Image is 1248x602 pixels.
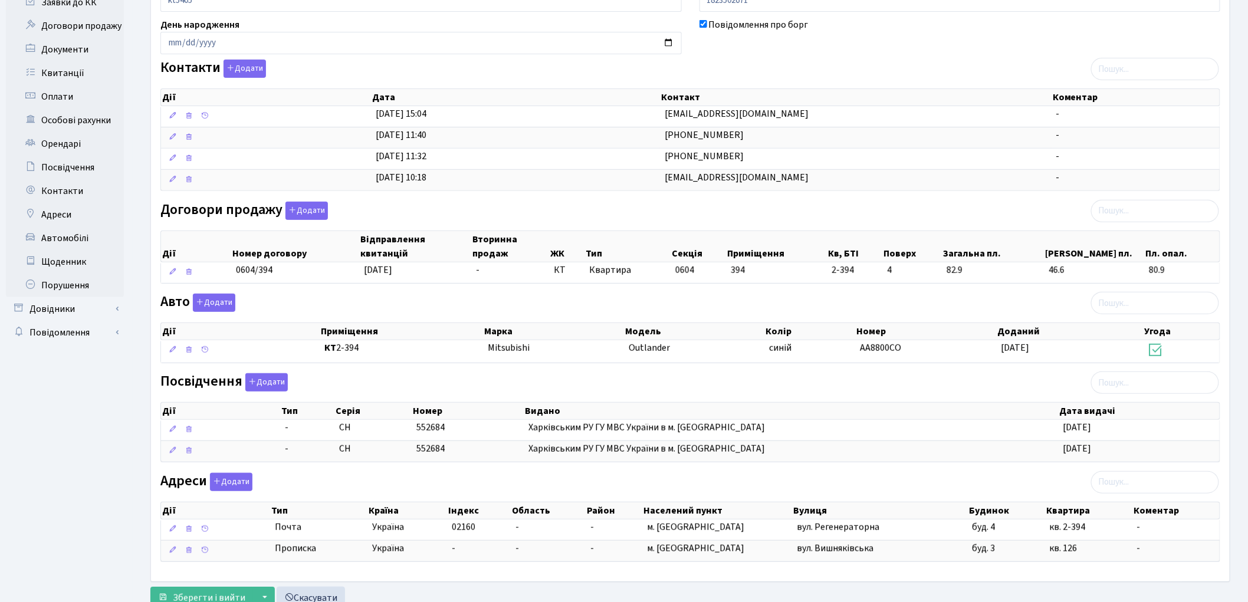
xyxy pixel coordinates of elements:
[364,264,392,277] span: [DATE]
[376,129,426,142] span: [DATE] 11:40
[584,231,671,262] th: Тип
[1091,58,1219,80] input: Пошук...
[324,341,336,354] b: КТ
[6,321,124,344] a: Повідомлення
[416,421,445,434] span: 552684
[376,150,426,163] span: [DATE] 11:32
[339,442,351,455] span: СН
[856,323,997,340] th: Номер
[231,231,359,262] th: Номер договору
[367,502,447,519] th: Країна
[624,323,764,340] th: Модель
[528,421,765,434] span: Харківським РУ ГУ МВС України в м. [GEOGRAPHIC_DATA]
[488,341,530,354] span: Mitsubishi
[1132,502,1220,519] th: Коментар
[860,341,901,354] span: АА8800СО
[412,403,524,419] th: Номер
[6,156,124,179] a: Посвідчення
[1137,542,1141,555] span: -
[1050,521,1086,534] span: кв. 2-394
[376,107,426,120] span: [DATE] 15:04
[452,542,455,555] span: -
[968,502,1045,519] th: Будинок
[1091,292,1219,314] input: Пошук...
[1056,171,1060,184] span: -
[1058,403,1220,419] th: Дата видачі
[376,171,426,184] span: [DATE] 10:18
[1052,89,1220,106] th: Коментар
[160,202,328,220] label: Договори продажу
[334,403,412,419] th: Серія
[797,521,880,534] span: вул. Регенераторна
[590,521,594,534] span: -
[1049,264,1139,277] span: 46.6
[160,473,252,491] label: Адреси
[6,179,124,203] a: Контакти
[339,421,351,434] span: СН
[515,521,519,534] span: -
[665,171,809,184] span: [EMAIL_ADDRESS][DOMAIN_NAME]
[665,150,744,163] span: [PHONE_NUMBER]
[283,199,328,220] a: Додати
[275,521,301,534] span: Почта
[973,521,996,534] span: буд. 4
[221,58,266,78] a: Додати
[161,502,270,519] th: Дії
[275,542,316,555] span: Прописка
[1149,264,1215,277] span: 80.9
[242,371,288,392] a: Додати
[6,108,124,132] a: Особові рахунки
[515,542,519,555] span: -
[1144,231,1220,262] th: Пл. опал.
[647,542,744,555] span: м. [GEOGRAPHIC_DATA]
[524,403,1059,419] th: Видано
[665,129,744,142] span: [PHONE_NUMBER]
[416,442,445,455] span: 552684
[160,373,288,392] label: Посвідчення
[193,294,235,312] button: Авто
[6,14,124,38] a: Договори продажу
[793,502,968,519] th: Вулиця
[210,473,252,491] button: Адреси
[6,85,124,108] a: Оплати
[6,61,124,85] a: Квитанції
[471,231,549,262] th: Вторинна продаж
[731,264,745,277] span: 394
[161,323,320,340] th: Дії
[161,403,280,419] th: Дії
[1045,502,1132,519] th: Квартира
[726,231,827,262] th: Приміщення
[6,250,124,274] a: Щоденник
[161,89,371,106] th: Дії
[797,542,874,555] span: вул. Вишняківська
[372,542,442,555] span: Україна
[6,297,124,321] a: Довідники
[883,231,942,262] th: Поверх
[160,60,266,78] label: Контакти
[371,89,660,106] th: Дата
[1091,200,1219,222] input: Пошук...
[6,274,124,297] a: Порушення
[1050,542,1078,555] span: кв. 126
[709,18,809,32] label: Повідомлення про борг
[285,442,330,456] span: -
[629,341,670,354] span: Outlander
[324,341,478,355] span: 2-394
[1091,371,1219,394] input: Пошук...
[1045,231,1145,262] th: [PERSON_NAME] пл.
[483,323,624,340] th: Марка
[224,60,266,78] button: Контакти
[832,264,878,277] span: 2-394
[476,264,480,277] span: -
[1056,107,1060,120] span: -
[554,264,579,277] span: КТ
[769,341,792,354] span: синій
[280,403,334,419] th: Тип
[997,323,1143,340] th: Доданий
[160,294,235,312] label: Авто
[590,542,594,555] span: -
[589,264,666,277] span: Квартира
[887,264,937,277] span: 4
[190,292,235,312] a: Додати
[6,132,124,156] a: Орендарі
